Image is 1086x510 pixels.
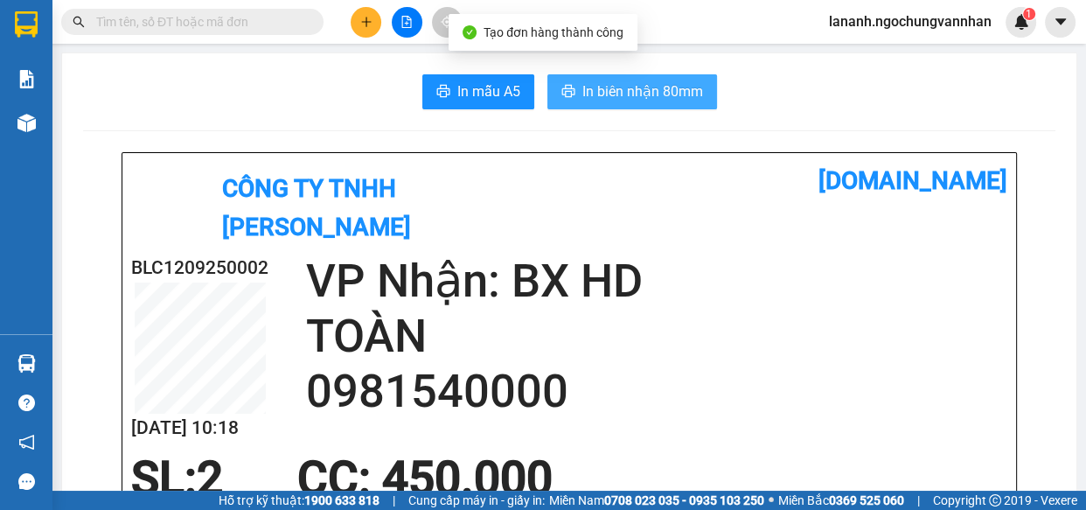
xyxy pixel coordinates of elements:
span: file-add [400,16,413,28]
span: printer [561,84,575,101]
h2: VP Nhận: BX HD [306,254,1007,309]
span: notification [18,434,35,451]
strong: 0708 023 035 - 0935 103 250 [604,493,764,507]
span: | [393,491,395,510]
span: question-circle [18,395,35,411]
strong: 0369 525 060 [829,493,904,507]
img: logo-vxr [15,11,38,38]
b: Công ty TNHH [PERSON_NAME] [222,174,411,241]
button: caret-down [1045,7,1076,38]
img: logo.jpg [131,166,213,254]
span: 2 [197,451,223,506]
span: ⚪️ [769,497,774,504]
img: icon-new-feature [1013,14,1029,30]
span: aim [441,16,453,28]
button: printerIn biên nhận 80mm [547,74,717,109]
span: In mẫu A5 [457,80,520,102]
span: copyright [989,494,1001,507]
span: lananh.ngochungvannhan [815,10,1006,32]
span: 1 [1026,8,1032,20]
span: search [73,16,85,28]
span: plus [360,16,372,28]
h2: 0981540000 [306,364,1007,419]
h2: [DATE] 10:18 [131,414,268,443]
img: warehouse-icon [17,114,36,132]
span: Miền Bắc [778,491,904,510]
img: solution-icon [17,70,36,88]
strong: 1900 633 818 [304,493,379,507]
div: CC : 450.000 [287,452,563,505]
input: Tìm tên, số ĐT hoặc mã đơn [96,12,303,31]
span: In biên nhận 80mm [582,80,703,102]
span: Cung cấp máy in - giấy in: [408,491,545,510]
span: Tạo đơn hàng thành công [484,25,623,39]
h2: TOÀN [306,309,1007,364]
span: SL: [131,451,197,506]
sup: 1 [1023,8,1035,20]
button: plus [351,7,381,38]
h2: BLC1209250002 [131,254,268,283]
span: message [18,473,35,490]
span: printer [436,84,450,101]
button: file-add [392,7,422,38]
img: warehouse-icon [17,354,36,373]
button: printerIn mẫu A5 [422,74,534,109]
span: | [917,491,920,510]
span: check-circle [463,25,477,39]
span: caret-down [1053,14,1069,30]
span: Hỗ trợ kỹ thuật: [219,491,379,510]
span: Miền Nam [549,491,764,510]
button: aim [432,7,463,38]
b: [DOMAIN_NAME] [818,166,1007,195]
